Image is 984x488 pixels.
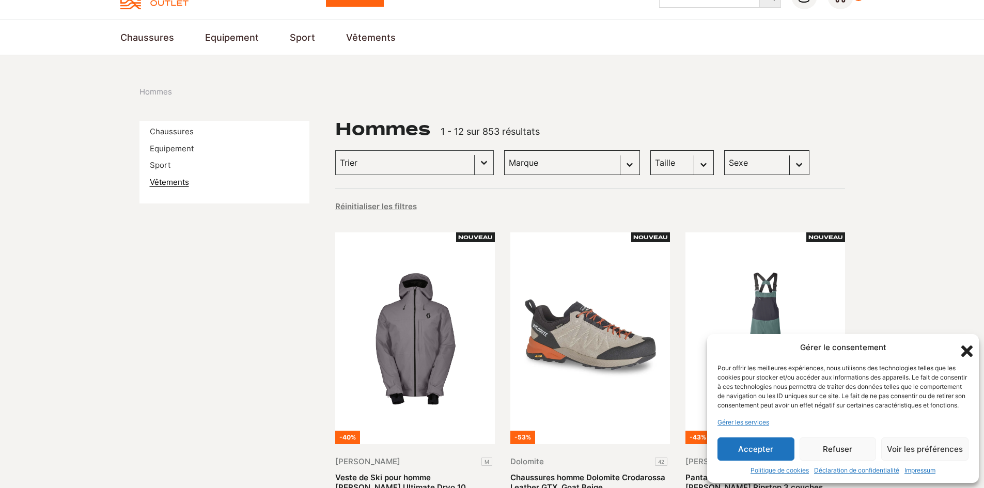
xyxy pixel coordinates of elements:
[800,342,886,354] div: Gérer le consentement
[150,144,194,153] a: Equipement
[881,437,969,461] button: Voir les préférences
[904,466,935,475] a: Impressum
[751,466,809,475] a: Politique de cookies
[120,30,174,44] a: Chaussures
[150,127,194,136] a: Chaussures
[958,342,969,353] div: Fermer la boîte de dialogue
[475,151,493,175] button: Basculer la liste
[139,86,172,98] nav: breadcrumbs
[139,86,172,98] span: Hommes
[335,121,430,137] h1: Hommes
[340,156,470,169] input: Trier
[717,364,967,410] div: Pour offrir les meilleures expériences, nous utilisons des technologies telles que les cookies po...
[150,160,170,170] a: Sport
[717,418,769,427] a: Gérer les services
[335,201,417,212] button: Réinitialiser les filtres
[717,437,794,461] button: Accepter
[800,437,877,461] button: Refuser
[205,30,259,44] a: Equipement
[346,30,396,44] a: Vêtements
[150,177,189,187] a: Vêtements
[290,30,315,44] a: Sport
[814,466,899,475] a: Déclaration de confidentialité
[441,126,540,137] span: 1 - 12 sur 853 résultats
